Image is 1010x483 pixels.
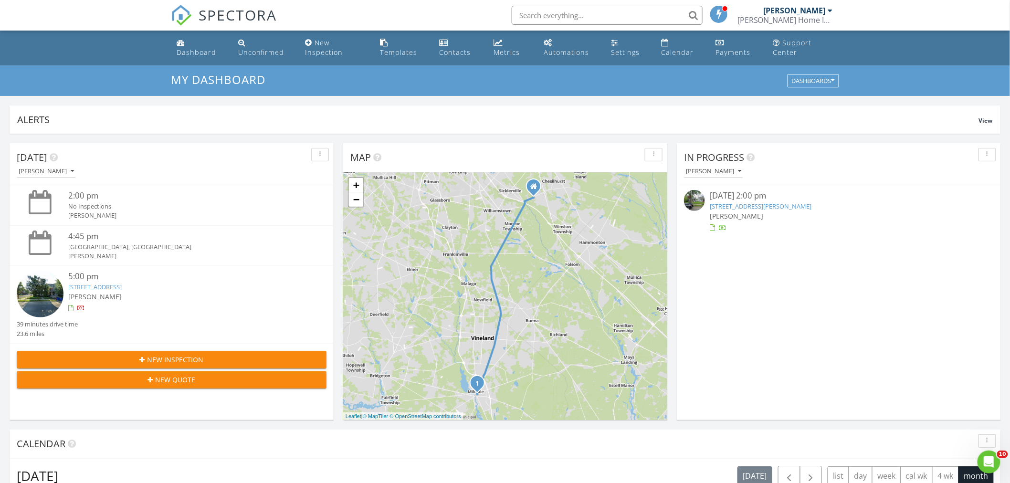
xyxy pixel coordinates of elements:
[156,375,196,385] span: New Quote
[346,413,361,419] a: Leaflet
[68,271,301,283] div: 5:00 pm
[997,451,1008,458] span: 10
[376,34,428,62] a: Templates
[68,190,301,202] div: 2:00 pm
[715,48,750,57] div: Payments
[512,6,703,25] input: Search everything...
[68,283,122,291] a: [STREET_ADDRESS]
[764,6,826,15] div: [PERSON_NAME]
[979,116,993,125] span: View
[17,151,47,164] span: [DATE]
[490,34,532,62] a: Metrics
[607,34,650,62] a: Settings
[17,113,979,126] div: Alerts
[380,48,417,57] div: Templates
[68,231,301,242] div: 4:45 pm
[710,190,968,202] div: [DATE] 2:00 pm
[147,355,204,365] span: New Inspection
[349,192,363,207] a: Zoom out
[684,151,744,164] span: In Progress
[710,211,763,220] span: [PERSON_NAME]
[199,5,277,25] span: SPECTORA
[17,271,63,317] img: streetview
[19,168,74,175] div: [PERSON_NAME]
[439,48,471,57] div: Contacts
[17,320,78,329] div: 39 minutes drive time
[173,34,227,62] a: Dashboard
[17,351,326,368] button: New Inspection
[773,38,812,57] div: Support Center
[494,48,520,57] div: Metrics
[435,34,483,62] a: Contacts
[686,168,741,175] div: [PERSON_NAME]
[475,380,479,387] i: 1
[177,48,216,57] div: Dashboard
[477,383,483,388] div: 229 N 2nd St, Millville, NJ 08332
[712,34,761,62] a: Payments
[17,437,65,450] span: Calendar
[788,74,839,88] button: Dashboards
[68,292,122,301] span: [PERSON_NAME]
[17,371,326,388] button: New Quote
[343,412,463,420] div: |
[68,202,301,211] div: No Inspections
[171,72,265,87] span: My Dashboard
[657,34,704,62] a: Calendar
[544,48,589,57] div: Automations
[305,38,343,57] div: New Inspection
[350,151,371,164] span: Map
[171,13,277,33] a: SPECTORA
[301,34,368,62] a: New Inspection
[17,329,78,338] div: 23.6 miles
[684,190,705,211] img: streetview
[978,451,1000,473] iframe: Intercom live chat
[363,413,389,419] a: © MapTiler
[68,252,301,261] div: [PERSON_NAME]
[68,242,301,252] div: [GEOGRAPHIC_DATA], [GEOGRAPHIC_DATA]
[17,165,76,178] button: [PERSON_NAME]
[661,48,694,57] div: Calendar
[238,48,284,57] div: Unconfirmed
[68,211,301,220] div: [PERSON_NAME]
[737,15,833,25] div: Sharples Home Inspections, LLC
[534,186,539,192] div: 4 CEDAR HILL DR, SICKLERVILLE NJ 08081
[17,271,326,338] a: 5:00 pm [STREET_ADDRESS] [PERSON_NAME] 39 minutes drive time 23.6 miles
[684,165,743,178] button: [PERSON_NAME]
[171,5,192,26] img: The Best Home Inspection Software - Spectora
[684,190,994,232] a: [DATE] 2:00 pm [STREET_ADDRESS][PERSON_NAME] [PERSON_NAME]
[792,78,835,84] div: Dashboards
[710,202,811,210] a: [STREET_ADDRESS][PERSON_NAME]
[611,48,640,57] div: Settings
[234,34,294,62] a: Unconfirmed
[349,178,363,192] a: Zoom in
[540,34,600,62] a: Automations (Basic)
[390,413,461,419] a: © OpenStreetMap contributors
[769,34,837,62] a: Support Center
